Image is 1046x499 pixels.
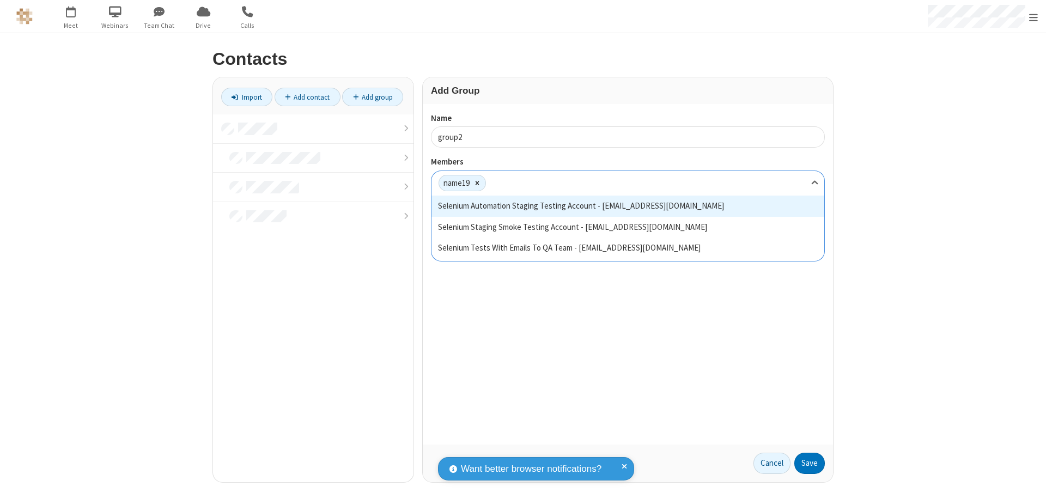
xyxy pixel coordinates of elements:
[95,21,136,31] span: Webinars
[16,8,33,25] img: QA Selenium DO NOT DELETE OR CHANGE
[439,175,470,191] div: name19
[431,156,825,168] label: Members
[183,21,224,31] span: Drive
[431,126,825,148] input: Name
[212,50,834,69] h2: Contacts
[51,21,92,31] span: Meet
[431,86,825,96] h3: Add Group
[753,453,790,474] a: Cancel
[227,21,268,31] span: Calls
[139,21,180,31] span: Team Chat
[275,88,340,106] a: Add contact
[431,196,824,217] div: Selenium Automation Staging Testing Account - [EMAIL_ADDRESS][DOMAIN_NAME]
[221,88,272,106] a: Import
[794,453,825,474] button: Save
[342,88,403,106] a: Add group
[431,217,824,238] div: Selenium Staging Smoke Testing Account - [EMAIL_ADDRESS][DOMAIN_NAME]
[461,462,601,476] span: Want better browser notifications?
[431,112,825,125] label: Name
[431,238,824,259] div: Selenium Tests With Emails To QA Team - [EMAIL_ADDRESS][DOMAIN_NAME]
